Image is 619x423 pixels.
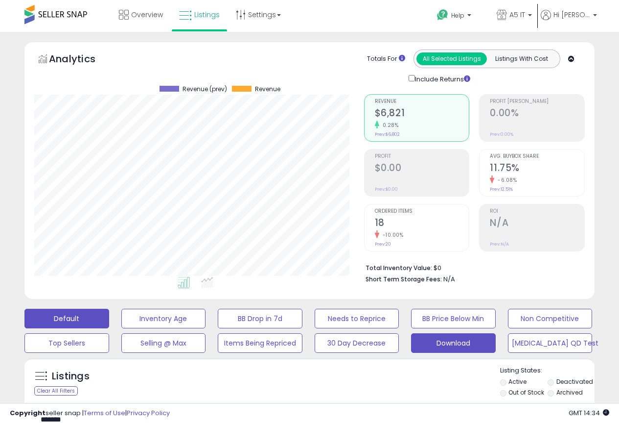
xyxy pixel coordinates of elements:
[366,261,577,273] li: $0
[52,370,90,383] h5: Listings
[121,309,206,328] button: Inventory Age
[556,388,583,397] label: Archived
[375,131,400,137] small: Prev: $6,802
[556,377,593,386] label: Deactivated
[508,309,593,328] button: Non Competitive
[490,131,513,137] small: Prev: 0.00%
[569,408,609,418] span: 2025-08-12 14:34 GMT
[375,209,469,214] span: Ordered Items
[375,154,469,159] span: Profit
[416,52,487,65] button: All Selected Listings
[411,309,496,328] button: BB Price Below Min
[508,333,593,353] button: [MEDICAL_DATA] QD Test
[84,408,125,418] a: Terms of Use
[375,99,469,104] span: Revenue
[24,309,109,328] button: Default
[379,231,404,239] small: -10.00%
[218,309,302,328] button: BB Drop in 7d
[10,409,170,418] div: seller snap | |
[490,209,584,214] span: ROI
[500,366,595,375] p: Listing States:
[451,11,464,20] span: Help
[490,217,584,230] h2: N/A
[490,186,513,192] small: Prev: 12.51%
[366,275,442,283] b: Short Term Storage Fees:
[509,10,525,20] span: A5 IT
[315,333,399,353] button: 30 Day Decrease
[379,122,399,129] small: 0.28%
[24,333,109,353] button: Top Sellers
[490,107,584,121] h2: 0.00%
[255,86,280,93] span: Revenue
[127,408,170,418] a: Privacy Policy
[429,1,488,32] a: Help
[490,162,584,175] h2: 11.75%
[490,241,509,247] small: Prev: N/A
[401,73,482,84] div: Include Returns
[494,176,517,184] small: -6.08%
[411,333,496,353] button: Download
[367,54,405,64] div: Totals For
[10,408,46,418] strong: Copyright
[541,10,597,32] a: Hi [PERSON_NAME]
[486,52,557,65] button: Listings With Cost
[131,10,163,20] span: Overview
[366,264,432,272] b: Total Inventory Value:
[443,274,455,284] span: N/A
[508,388,544,397] label: Out of Stock
[121,333,206,353] button: Selling @ Max
[49,52,115,68] h5: Analytics
[375,217,469,230] h2: 18
[218,333,302,353] button: Items Being Repriced
[183,86,227,93] span: Revenue (prev)
[375,186,398,192] small: Prev: $0.00
[194,10,220,20] span: Listings
[490,154,584,159] span: Avg. Buybox Share
[315,309,399,328] button: Needs to Reprice
[34,386,78,396] div: Clear All Filters
[436,9,449,21] i: Get Help
[375,162,469,175] h2: $0.00
[375,107,469,121] h2: $6,821
[375,241,391,247] small: Prev: 20
[553,10,590,20] span: Hi [PERSON_NAME]
[490,99,584,104] span: Profit [PERSON_NAME]
[508,377,527,386] label: Active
